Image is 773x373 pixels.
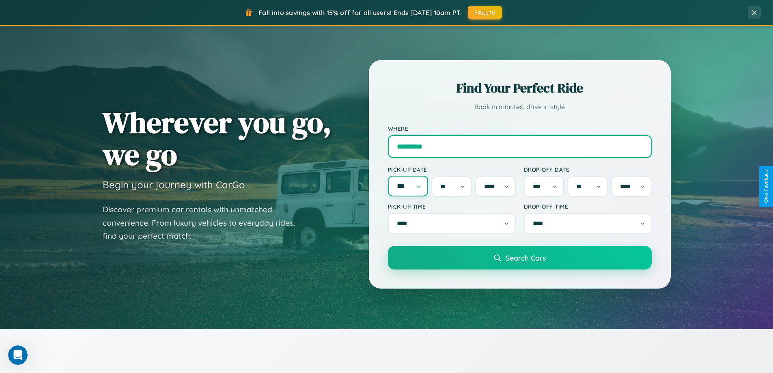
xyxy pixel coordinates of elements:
[388,101,652,113] p: Book in minutes, drive in style
[763,170,769,203] div: Give Feedback
[103,203,306,243] p: Discover premium car rentals with unmatched convenience. From luxury vehicles to everyday rides, ...
[388,125,652,132] label: Where
[258,9,462,17] span: Fall into savings with 15% off for all users! Ends [DATE] 10am PT.
[388,246,652,270] button: Search Cars
[506,253,546,262] span: Search Cars
[388,79,652,97] h2: Find Your Perfect Ride
[524,166,652,173] label: Drop-off Date
[388,203,516,210] label: Pick-up Time
[103,106,332,170] h1: Wherever you go, we go
[103,179,245,191] h3: Begin your journey with CarGo
[388,166,516,173] label: Pick-up Date
[524,203,652,210] label: Drop-off Time
[8,345,28,365] iframe: Intercom live chat
[468,6,502,19] button: FALL15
